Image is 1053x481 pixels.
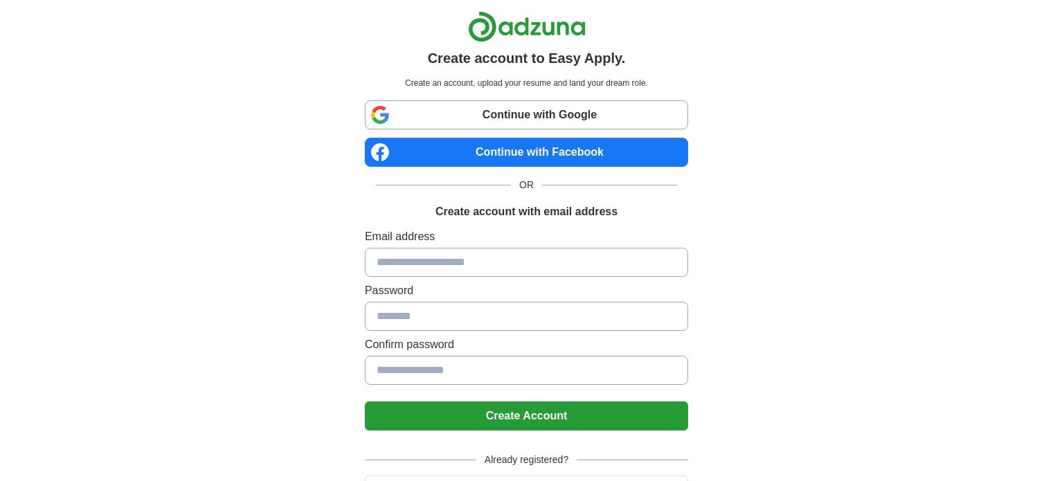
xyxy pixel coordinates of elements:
h1: Create account to Easy Apply. [428,48,626,69]
a: Continue with Facebook [365,138,688,167]
img: Adzuna logo [468,11,586,42]
label: Email address [365,228,688,245]
a: Continue with Google [365,100,688,129]
label: Password [365,282,688,299]
h1: Create account with email address [435,203,618,220]
label: Confirm password [365,336,688,353]
button: Create Account [365,401,688,430]
p: Create an account, upload your resume and land your dream role. [368,77,685,89]
span: Already registered? [476,453,577,467]
span: OR [511,178,542,192]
